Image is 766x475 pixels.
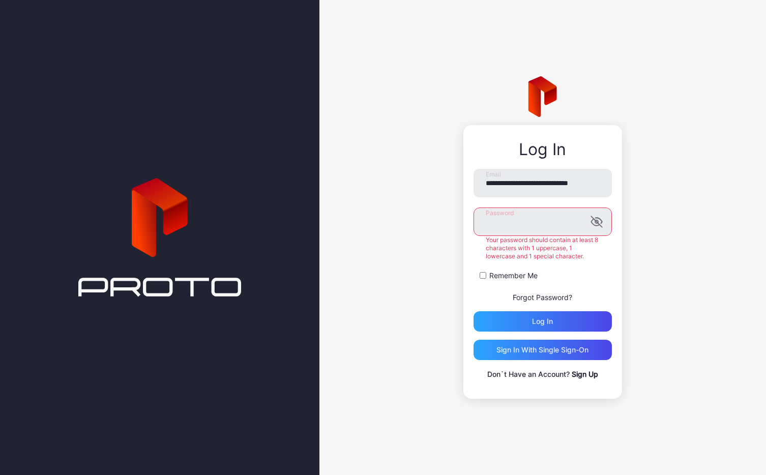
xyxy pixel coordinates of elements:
[474,140,612,159] div: Log In
[496,346,588,354] div: Sign in With Single Sign-On
[474,311,612,332] button: Log in
[474,236,612,260] div: Your password should contain at least 8 characters with 1 uppercase, 1 lowercase and 1 special ch...
[474,207,612,236] input: Password
[591,216,603,228] button: Password
[513,293,572,302] a: Forgot Password?
[532,317,553,325] div: Log in
[474,340,612,360] button: Sign in With Single Sign-On
[474,169,612,197] input: Email
[572,370,598,378] a: Sign Up
[474,368,612,380] p: Don`t Have an Account?
[489,271,538,281] label: Remember Me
